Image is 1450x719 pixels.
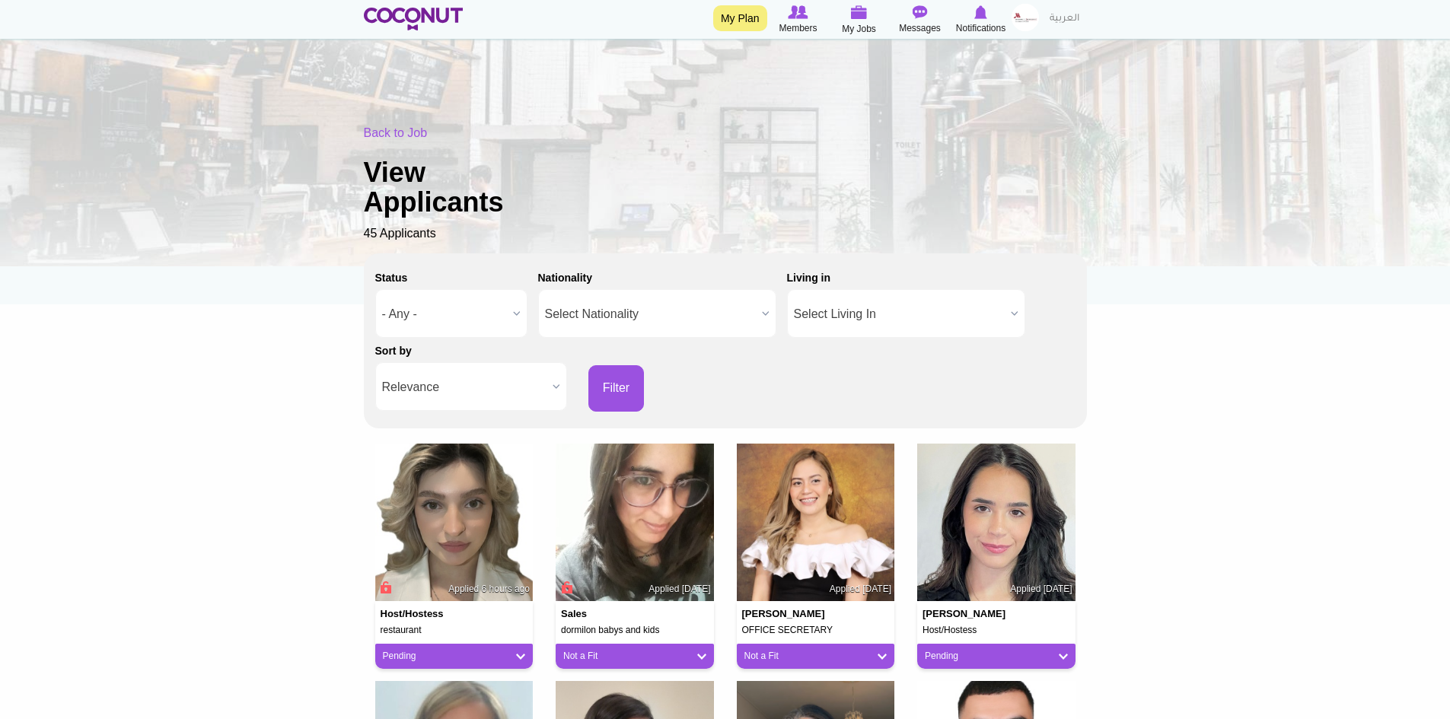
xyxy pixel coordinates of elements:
[381,609,469,619] h4: Host/Hostess
[737,444,895,602] img: Aiza Barruela's picture
[561,625,709,635] h5: dormilon babys and kids
[829,4,890,37] a: My Jobs My Jobs
[364,126,428,139] a: Back to Job
[890,4,951,36] a: Messages Messages
[851,5,868,19] img: My Jobs
[899,21,941,36] span: Messages
[383,650,526,663] a: Pending
[559,580,572,595] span: Connect to Unlock the Profile
[1042,4,1087,34] a: العربية
[742,609,830,619] h4: [PERSON_NAME]
[563,650,706,663] a: Not a Fit
[545,290,756,339] span: Select Nationality
[364,157,554,218] h1: View Applicants
[561,609,649,619] h4: Sales
[744,650,888,663] a: Not a Fit
[842,21,876,37] span: My Jobs
[951,4,1012,36] a: Notifications Notifications
[364,125,1087,243] div: 45 Applicants
[713,5,767,31] a: My Plan
[768,4,829,36] a: Browse Members Members
[382,290,507,339] span: - Any -
[381,625,528,635] h5: restaurant
[375,444,534,602] img: Anastasia Grebennikova's picture
[538,270,593,285] label: Nationality
[794,290,1005,339] span: Select Living In
[588,365,645,412] button: Filter
[923,609,1011,619] h4: [PERSON_NAME]
[788,5,808,19] img: Browse Members
[382,363,547,412] span: Relevance
[375,343,412,358] label: Sort by
[779,21,817,36] span: Members
[364,8,464,30] img: Home
[956,21,1005,36] span: Notifications
[913,5,928,19] img: Messages
[925,650,1068,663] a: Pending
[375,270,408,285] label: Status
[923,625,1070,635] h5: Host/Hostess
[378,580,392,595] span: Connect to Unlock the Profile
[974,5,987,19] img: Notifications
[556,444,714,602] img: marina gonzalez's picture
[787,270,831,285] label: Living in
[742,625,890,635] h5: OFFICE SECRETARY
[917,444,1076,602] img: Lorrani Julio's picture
